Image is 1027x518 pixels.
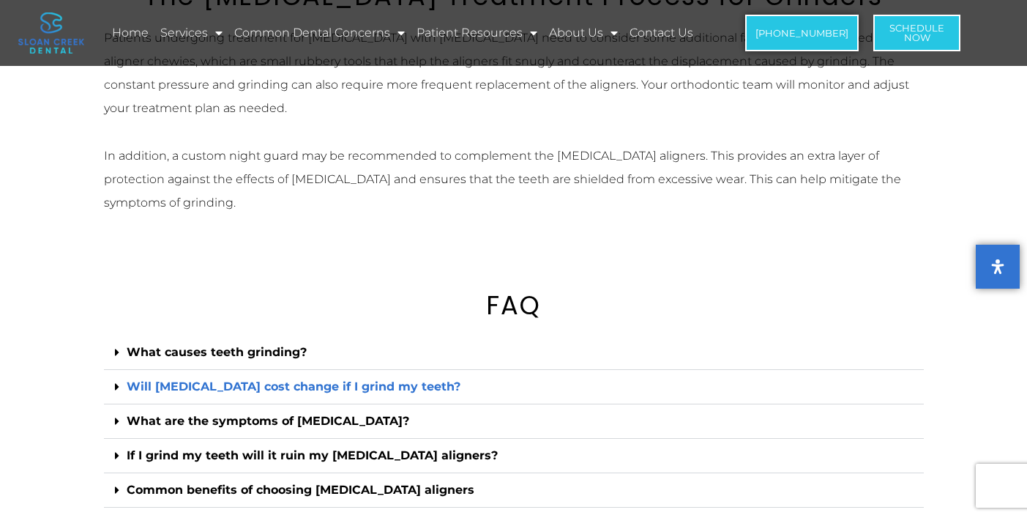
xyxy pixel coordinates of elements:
span: [PHONE_NUMBER] [755,29,848,38]
div: Will [MEDICAL_DATA] cost change if I grind my teeth? [104,370,924,404]
a: What are the symptoms of [MEDICAL_DATA]? [127,414,409,428]
div: What causes teeth grinding? [104,336,924,370]
a: If I grind my teeth will it ruin my [MEDICAL_DATA] aligners? [127,448,498,462]
a: ScheduleNow [873,15,960,51]
button: Open Accessibility Panel [976,245,1020,289]
p: Patients undergoing treatment for [MEDICAL_DATA] with [MEDICAL_DATA] need to consider some additi... [104,26,924,120]
a: Patient Resources [414,16,539,50]
p: In addition, a custom night guard may be recommended to complement the [MEDICAL_DATA] aligners. T... [104,144,924,215]
a: What causes teeth grinding? [127,345,307,359]
a: Home [110,16,151,50]
nav: Menu [110,16,704,50]
div: If I grind my teeth will it ruin my [MEDICAL_DATA] aligners? [104,439,924,473]
a: Common benefits of choosing [MEDICAL_DATA] aligners [127,483,474,497]
a: Contact Us [627,16,695,50]
div: Common benefits of choosing [MEDICAL_DATA] aligners [104,473,924,508]
a: Services [158,16,225,50]
div: What are the symptoms of [MEDICAL_DATA]? [104,404,924,439]
img: logo [18,12,84,53]
a: [PHONE_NUMBER] [745,15,859,51]
a: Common Dental Concerns [232,16,407,50]
a: About Us [547,16,620,50]
span: Schedule Now [889,23,944,42]
h2: FAQ [104,290,924,321]
a: Will [MEDICAL_DATA] cost change if I grind my teeth? [127,380,460,393]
